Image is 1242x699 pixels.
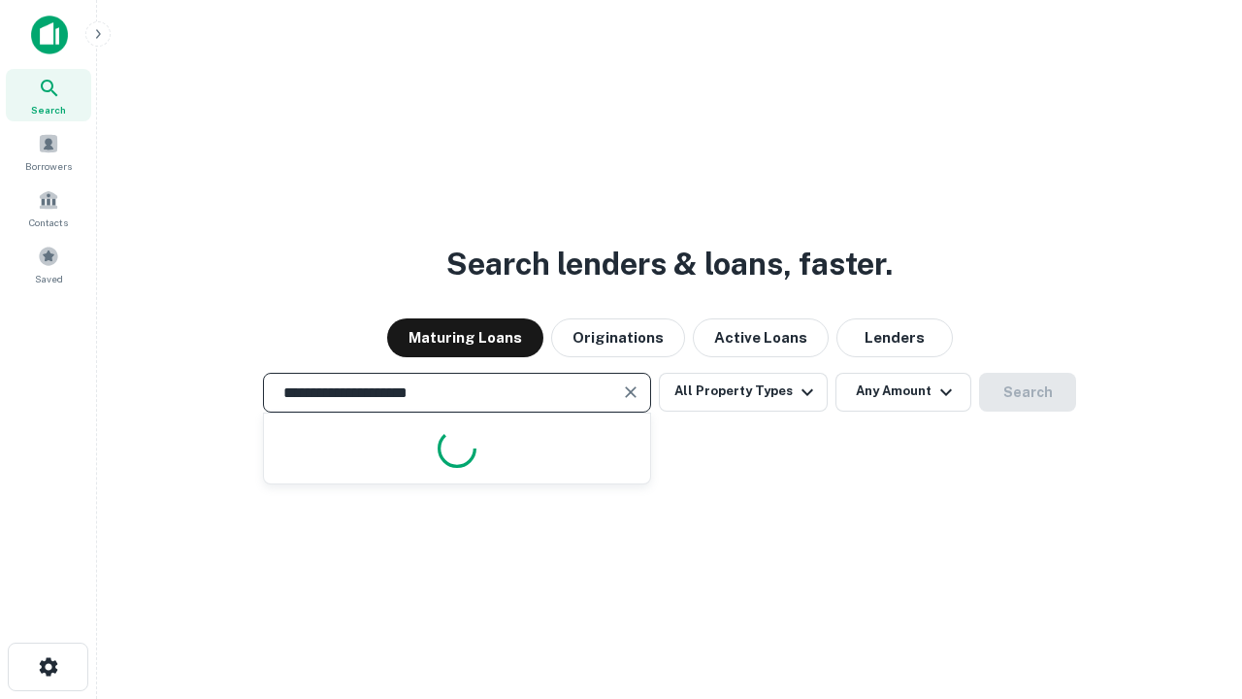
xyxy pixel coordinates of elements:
[387,318,543,357] button: Maturing Loans
[551,318,685,357] button: Originations
[35,271,63,286] span: Saved
[835,373,971,412] button: Any Amount
[29,215,68,230] span: Contacts
[6,238,91,290] a: Saved
[693,318,829,357] button: Active Loans
[6,182,91,234] a: Contacts
[31,16,68,54] img: capitalize-icon.png
[6,125,91,178] a: Borrowers
[6,69,91,121] a: Search
[446,241,893,287] h3: Search lenders & loans, faster.
[659,373,828,412] button: All Property Types
[25,158,72,174] span: Borrowers
[1145,544,1242,637] iframe: Chat Widget
[617,379,644,406] button: Clear
[31,102,66,117] span: Search
[836,318,953,357] button: Lenders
